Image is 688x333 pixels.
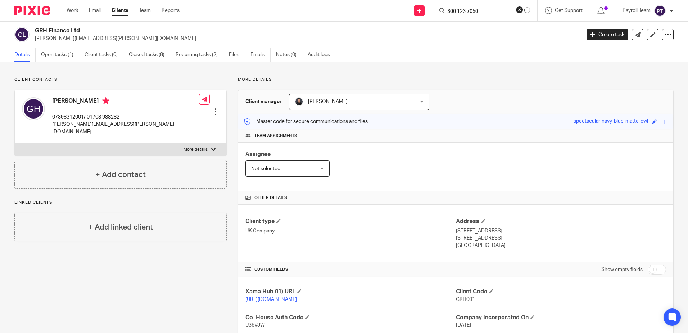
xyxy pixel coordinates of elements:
div: spectacular-navy-blue-matte-owl [574,117,648,126]
svg: Results are loading [524,7,530,13]
p: [PERSON_NAME][EMAIL_ADDRESS][PERSON_NAME][DOMAIN_NAME] [52,121,199,136]
h4: CUSTOM FIELDS [245,267,456,272]
a: Notes (0) [276,48,302,62]
h4: [PERSON_NAME] [52,97,199,106]
img: svg%3E [14,27,30,42]
h4: Client Code [456,288,666,296]
img: svg%3E [22,97,45,120]
span: Assignee [245,151,271,157]
span: Not selected [251,166,280,171]
a: Emails [250,48,271,62]
a: Open tasks (1) [41,48,79,62]
span: Other details [254,195,287,201]
h4: Xama Hub 01) URL [245,288,456,296]
p: More details [238,77,674,83]
span: [DATE] [456,323,471,328]
h4: Co. House Auth Code [245,314,456,321]
span: Get Support [555,8,583,13]
i: Primary [102,97,109,105]
a: Create task [587,29,628,40]
p: [PERSON_NAME][EMAIL_ADDRESS][PERSON_NAME][DOMAIN_NAME] [35,35,576,42]
p: Client contacts [14,77,227,83]
h4: + Add linked client [88,222,153,233]
a: Email [89,7,101,14]
span: [PERSON_NAME] [308,99,348,104]
span: GRH001 [456,297,475,302]
a: Files [229,48,245,62]
label: Show empty fields [601,266,643,273]
input: Search [447,9,511,15]
h4: Client type [245,218,456,225]
a: Work [67,7,78,14]
a: Closed tasks (8) [129,48,170,62]
a: [URL][DOMAIN_NAME] [245,297,297,302]
h4: Company Incorporated On [456,314,666,321]
a: Clients [112,7,128,14]
a: Audit logs [308,48,335,62]
p: Linked clients [14,200,227,205]
p: Payroll Team [623,7,651,14]
a: Client tasks (0) [85,48,123,62]
a: Team [139,7,151,14]
p: Master code for secure communications and files [244,118,368,125]
p: [STREET_ADDRESS] [456,235,666,242]
img: svg%3E [654,5,666,17]
p: UK Company [245,227,456,235]
p: [STREET_ADDRESS] [456,227,666,235]
button: Clear [516,6,523,13]
p: 07398312001/ 01708 988282 [52,114,199,121]
span: U36VJW [245,323,265,328]
h2: GRH Finance Ltd [35,27,467,35]
h4: Address [456,218,666,225]
h4: + Add contact [95,169,146,180]
img: My%20Photo.jpg [295,97,303,106]
p: More details [184,147,208,152]
h3: Client manager [245,98,282,105]
span: Team assignments [254,133,297,139]
a: Details [14,48,36,62]
a: Recurring tasks (2) [176,48,223,62]
a: Reports [162,7,180,14]
img: Pixie [14,6,50,15]
p: [GEOGRAPHIC_DATA] [456,242,666,249]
